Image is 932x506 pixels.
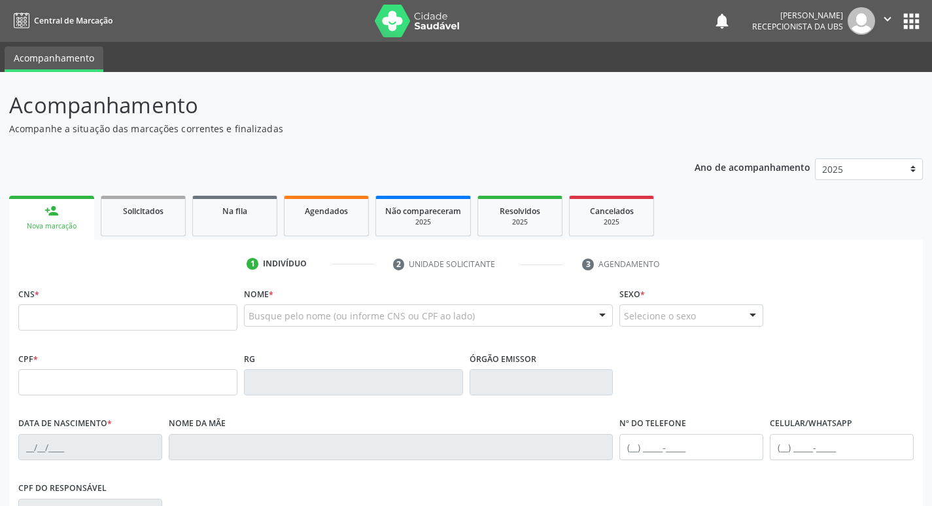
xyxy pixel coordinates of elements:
[590,206,634,217] span: Cancelados
[624,309,696,323] span: Selecione o sexo
[5,46,103,72] a: Acompanhamento
[18,414,112,434] label: Data de nascimento
[470,349,536,369] label: Órgão emissor
[18,479,107,499] label: CPF do responsável
[18,434,162,460] input: __/__/____
[18,349,38,369] label: CPF
[752,21,843,32] span: Recepcionista da UBS
[579,217,644,227] div: 2025
[244,284,273,304] label: Nome
[770,434,914,460] input: (__) _____-_____
[713,12,731,30] button: notifications
[9,122,649,136] p: Acompanhe a situação das marcações correntes e finalizadas
[169,414,226,434] label: Nome da mãe
[9,10,112,31] a: Central de Marcação
[34,15,112,26] span: Central de Marcação
[500,206,540,217] span: Resolvidos
[18,284,39,304] label: CNS
[900,10,923,33] button: apps
[18,221,85,231] div: Nova marcação
[44,204,59,218] div: person_add
[848,7,875,35] img: img
[263,258,307,270] div: Indivíduo
[619,284,645,304] label: Sexo
[619,434,763,460] input: (__) _____-_____
[385,217,461,227] div: 2025
[249,309,475,323] span: Busque pelo nome (ou informe CNS ou CPF ao lado)
[695,158,810,175] p: Ano de acompanhamento
[770,414,852,434] label: Celular/WhatsApp
[880,12,895,26] i: 
[487,217,553,227] div: 2025
[619,414,686,434] label: Nº do Telefone
[305,206,348,217] span: Agendados
[752,10,843,21] div: [PERSON_NAME]
[385,206,461,217] span: Não compareceram
[875,7,900,35] button: 
[247,258,258,270] div: 1
[123,206,164,217] span: Solicitados
[244,349,255,369] label: RG
[222,206,247,217] span: Na fila
[9,89,649,122] p: Acompanhamento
